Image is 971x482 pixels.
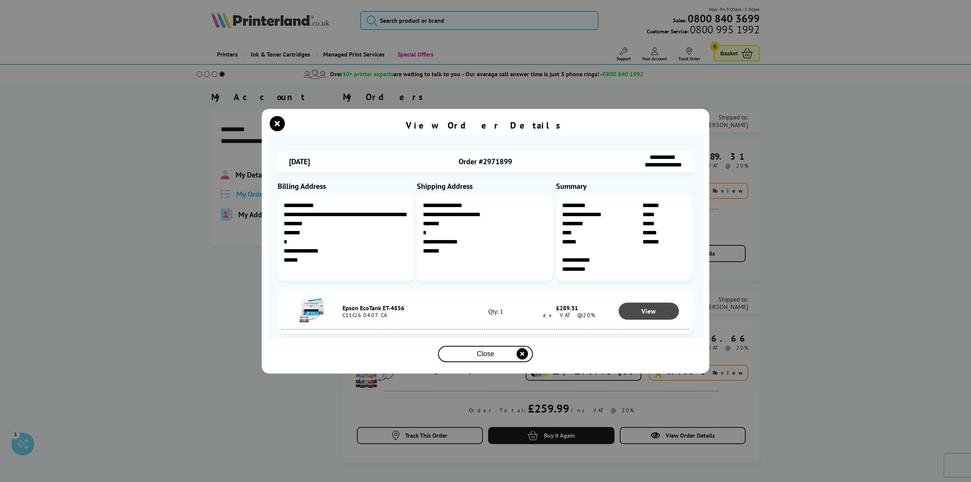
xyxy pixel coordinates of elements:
span: Close [477,350,494,358]
span: ex VAT @20% [539,312,595,319]
div: C11CJ60407CA [343,312,465,319]
span: Order #2971899 [459,157,512,166]
div: Billing Address [278,181,415,191]
button: close modal [272,118,283,129]
div: Qty: 1 [465,308,526,315]
div: Summary [556,181,693,191]
div: Epson EcoTank ET-4856 [343,304,465,312]
span: [DATE] [289,157,310,166]
img: Epson EcoTank ET-4856 [299,297,325,324]
span: View [641,307,656,316]
button: close modal [438,346,533,362]
span: £289.31 [556,304,578,312]
a: View [619,303,679,320]
div: View Order Details [406,119,565,131]
div: Shipping Address [417,181,554,191]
